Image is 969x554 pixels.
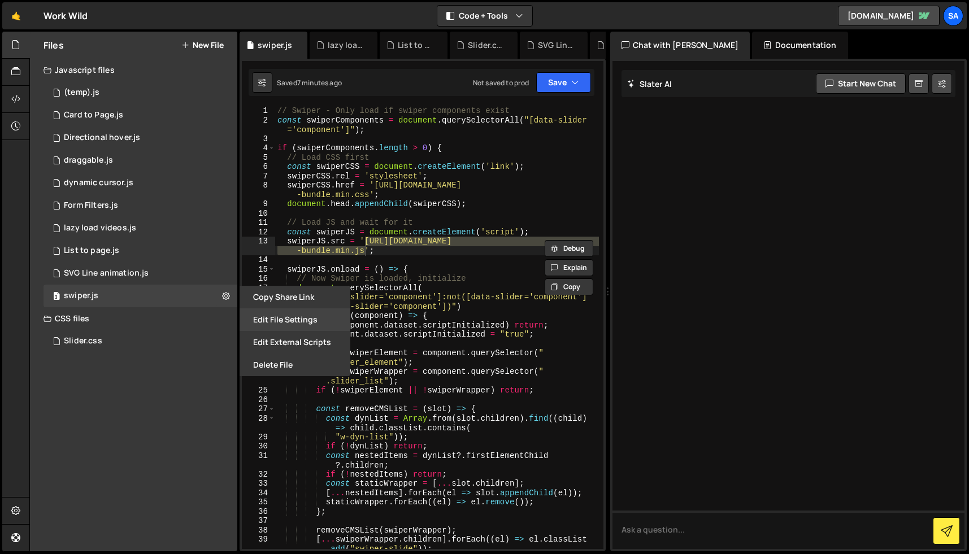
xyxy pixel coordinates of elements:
[838,6,940,26] a: [DOMAIN_NAME]
[242,488,275,498] div: 34
[536,72,591,93] button: Save
[277,78,342,88] div: Saved
[64,200,118,211] div: Form Filters.js
[44,126,237,149] div: 16508/45374.js
[242,218,275,228] div: 11
[943,6,963,26] a: Sa
[242,274,275,283] div: 16
[545,278,593,295] button: Copy
[752,32,848,59] div: Documentation
[64,291,98,301] div: swiper.js
[242,404,275,414] div: 27
[242,209,275,219] div: 10
[242,199,275,209] div: 9
[44,330,237,352] div: Slider.css
[242,414,275,433] div: 28
[44,172,237,194] div: 16508/45376.js
[242,255,275,265] div: 14
[816,73,906,94] button: Start new chat
[44,39,64,51] h2: Files
[242,228,275,237] div: 12
[30,59,237,81] div: Javascript files
[242,367,275,386] div: 24
[44,285,237,307] div: swiper.js
[44,262,237,285] div: SVG Line animation.js
[473,78,529,88] div: Not saved to prod
[44,9,88,23] div: Work Wild
[242,106,275,116] div: 1
[64,336,102,346] div: Slider.css
[242,283,275,293] div: 17
[64,178,133,188] div: dynamic cursor.js
[545,240,593,257] button: Debug
[242,470,275,479] div: 32
[437,6,532,26] button: Code + Tools
[242,116,275,134] div: 2
[44,194,237,217] div: Form Filters.js
[242,507,275,517] div: 36
[181,41,224,50] button: New File
[242,451,275,470] div: 31
[242,535,275,553] div: 39
[44,104,237,126] div: Card to Page.js
[627,78,672,89] h2: Slater AI
[242,433,275,442] div: 29
[30,307,237,330] div: CSS files
[398,40,434,51] div: List to page.js
[240,286,350,308] button: Copy share link
[242,153,275,163] div: 5
[328,40,364,51] div: lazy load videos.js
[242,237,275,255] div: 13
[240,308,350,331] button: Edit File Settings
[242,134,275,144] div: 3
[258,40,292,51] div: swiper.js
[64,155,113,165] div: draggable.js
[545,259,593,276] button: Explain
[44,217,237,239] div: 16508/47544.js
[538,40,574,51] div: SVG Line animation.js
[64,133,140,143] div: Directional hover.js
[240,331,350,354] button: Edit External Scripts
[242,162,275,172] div: 6
[64,88,99,98] div: (temp).js
[242,172,275,181] div: 7
[242,442,275,451] div: 30
[64,246,119,256] div: List to page.js
[242,526,275,535] div: 38
[44,81,237,104] div: 16508/45391.js
[44,149,237,172] div: 16508/45375.js
[2,2,30,29] a: 🤙
[242,498,275,507] div: 35
[242,386,275,395] div: 25
[242,143,275,153] div: 4
[242,181,275,199] div: 8
[64,110,123,120] div: Card to Page.js
[242,395,275,405] div: 26
[64,268,149,278] div: SVG Line animation.js
[468,40,504,51] div: Slider.css
[242,516,275,526] div: 37
[240,354,350,376] button: Delete File
[297,78,342,88] div: 7 minutes ago
[242,265,275,274] div: 15
[242,479,275,488] div: 33
[610,32,750,59] div: Chat with [PERSON_NAME]
[44,239,237,262] div: 16508/46297.js
[53,293,60,302] span: 3
[64,223,136,233] div: lazy load videos.js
